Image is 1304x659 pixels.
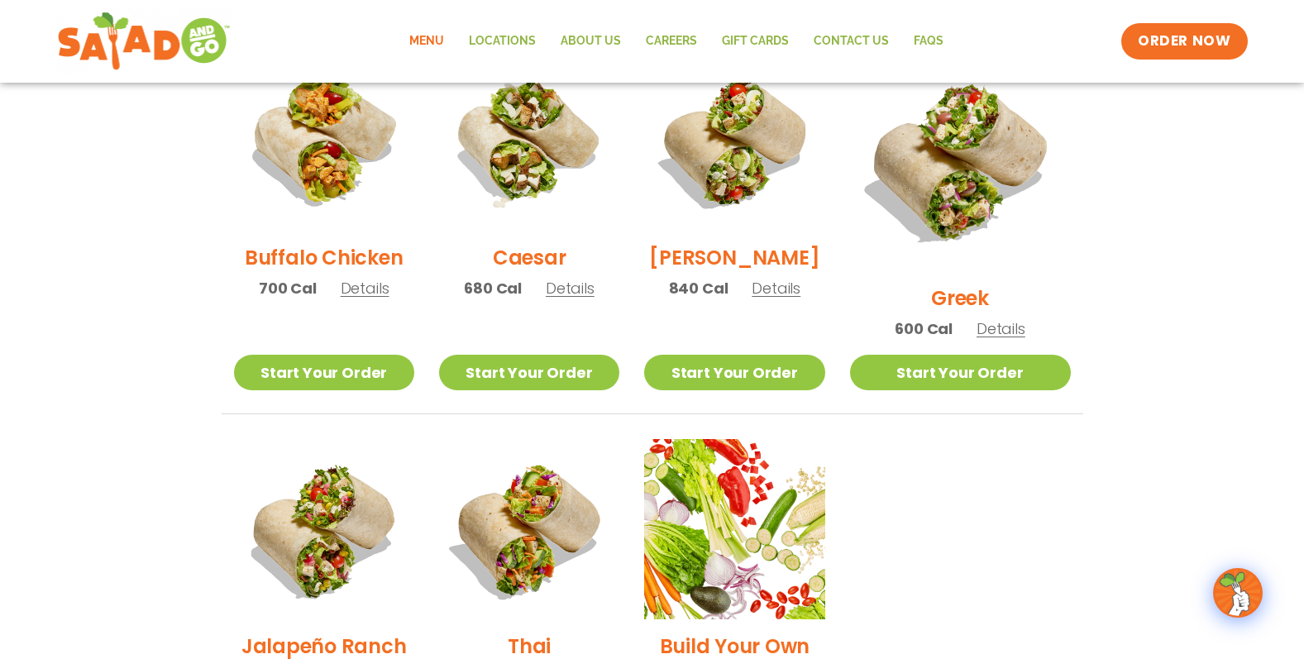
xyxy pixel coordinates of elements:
[234,355,414,390] a: Start Your Order
[901,22,956,60] a: FAQs
[644,50,824,231] img: Product photo for Cobb Wrap
[1121,23,1247,60] a: ORDER NOW
[397,22,456,60] a: Menu
[669,277,728,299] span: 840 Cal
[397,22,956,60] nav: Menu
[546,278,595,298] span: Details
[850,355,1071,390] a: Start Your Order
[493,243,566,272] h2: Caesar
[633,22,709,60] a: Careers
[245,243,403,272] h2: Buffalo Chicken
[649,243,819,272] h2: [PERSON_NAME]
[548,22,633,60] a: About Us
[850,50,1071,271] img: Product photo for Greek Wrap
[439,50,619,231] img: Product photo for Caesar Wrap
[341,278,389,298] span: Details
[752,278,800,298] span: Details
[57,8,232,74] img: new-SAG-logo-768×292
[439,355,619,390] a: Start Your Order
[456,22,548,60] a: Locations
[1215,570,1261,616] img: wpChatIcon
[801,22,901,60] a: Contact Us
[1138,31,1230,51] span: ORDER NOW
[259,277,317,299] span: 700 Cal
[931,284,989,313] h2: Greek
[439,439,619,619] img: Product photo for Thai Wrap
[644,439,824,619] img: Product photo for Build Your Own
[709,22,801,60] a: GIFT CARDS
[234,439,414,619] img: Product photo for Jalapeño Ranch Wrap
[234,50,414,231] img: Product photo for Buffalo Chicken Wrap
[464,277,522,299] span: 680 Cal
[895,318,953,340] span: 600 Cal
[644,355,824,390] a: Start Your Order
[977,318,1025,339] span: Details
